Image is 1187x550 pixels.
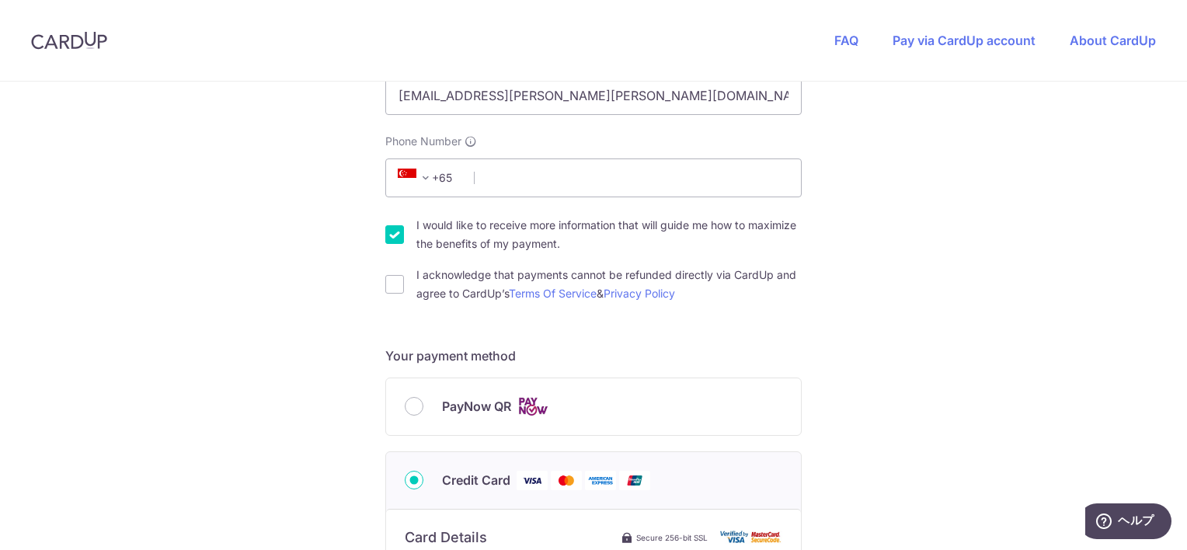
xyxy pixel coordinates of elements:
img: card secure [720,531,782,544]
label: I would like to receive more information that will guide me how to maximize the benefits of my pa... [416,216,802,253]
img: CardUp [31,31,107,50]
img: Cards logo [517,397,548,416]
span: PayNow QR [442,397,511,416]
a: About CardUp [1070,33,1156,48]
span: Secure 256-bit SSL [636,531,708,544]
span: +65 [393,169,463,187]
a: FAQ [834,33,858,48]
img: American Express [585,471,616,490]
img: Mastercard [551,471,582,490]
label: I acknowledge that payments cannot be refunded directly via CardUp and agree to CardUp’s & [416,266,802,303]
iframe: ウィジェットを開いて詳しい情報を確認できます [1085,503,1171,542]
img: Union Pay [619,471,650,490]
h5: Your payment method [385,346,802,365]
span: +65 [398,169,435,187]
span: Credit Card [442,471,510,489]
a: Pay via CardUp account [893,33,1036,48]
div: PayNow QR Cards logo [405,397,782,416]
a: Privacy Policy [604,287,675,300]
h6: Card Details [405,528,487,547]
div: Credit Card Visa Mastercard American Express Union Pay [405,471,782,490]
a: Terms Of Service [509,287,597,300]
span: Phone Number [385,134,461,149]
input: Email address [385,76,802,115]
img: Visa [517,471,548,490]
